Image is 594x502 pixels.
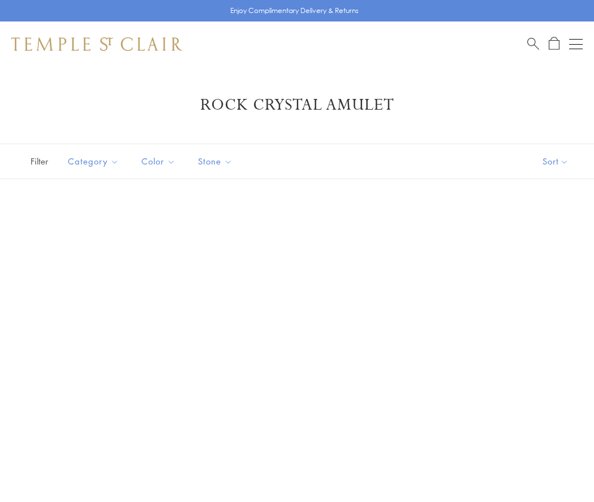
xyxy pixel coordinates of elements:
[190,149,241,174] button: Stone
[28,95,566,115] h1: Rock Crystal Amulet
[11,37,182,51] img: Temple St. Clair
[517,144,594,179] button: Show sort by
[62,154,127,168] span: Category
[136,154,184,168] span: Color
[549,37,559,51] a: Open Shopping Bag
[192,154,241,168] span: Stone
[59,149,127,174] button: Category
[133,149,184,174] button: Color
[230,5,359,16] p: Enjoy Complimentary Delivery & Returns
[527,37,539,51] a: Search
[569,37,583,51] button: Open navigation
